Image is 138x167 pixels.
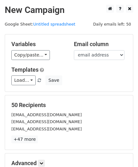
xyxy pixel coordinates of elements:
small: [EMAIL_ADDRESS][DOMAIN_NAME] [11,112,82,117]
button: Save [45,75,62,85]
h2: New Campaign [5,5,133,15]
a: Copy/paste... [11,50,50,60]
a: Templates [11,66,39,73]
a: Daily emails left: 50 [91,22,133,27]
a: Untitled spreadsheet [33,22,75,27]
small: [EMAIL_ADDRESS][DOMAIN_NAME] [11,127,82,131]
h5: Variables [11,41,64,48]
span: Daily emails left: 50 [91,21,133,28]
small: Google Sheet: [5,22,75,27]
a: Load... [11,75,36,85]
h5: 50 Recipients [11,102,127,109]
small: [EMAIL_ADDRESS][DOMAIN_NAME] [11,119,82,124]
iframe: Chat Widget [106,137,138,167]
h5: Advanced [11,160,127,167]
a: +47 more [11,135,38,143]
h5: Email column [74,41,127,48]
